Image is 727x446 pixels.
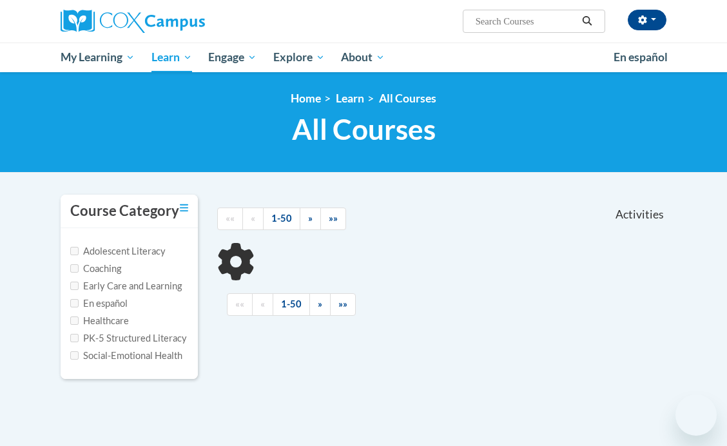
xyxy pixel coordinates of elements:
input: Checkbox for Options [70,351,79,360]
label: Early Care and Learning [70,279,182,293]
input: Checkbox for Options [70,264,79,273]
button: Account Settings [628,10,666,30]
a: My Learning [52,43,143,72]
a: Home [291,92,321,105]
a: Next [300,208,321,230]
span: Explore [273,50,325,65]
a: Previous [252,293,273,316]
a: Explore [265,43,333,72]
a: All Courses [379,92,436,105]
a: Previous [242,208,264,230]
label: En español [70,296,128,311]
span: »» [338,298,347,309]
img: Cox Campus [61,10,205,33]
span: All Courses [292,112,436,146]
span: Learn [151,50,192,65]
label: Social-Emotional Health [70,349,182,363]
span: «« [235,298,244,309]
a: About [333,43,394,72]
h3: Course Category [70,201,179,221]
button: Search [577,14,597,29]
a: Begining [227,293,253,316]
a: Learn [143,43,200,72]
span: » [308,213,313,224]
span: » [318,298,322,309]
input: Checkbox for Options [70,316,79,325]
a: Toggle collapse [180,201,188,215]
a: Engage [200,43,265,72]
div: Main menu [51,43,676,72]
a: En español [605,44,676,71]
span: « [260,298,265,309]
label: PK-5 Structured Literacy [70,331,187,345]
label: Healthcare [70,314,129,328]
a: Learn [336,92,364,105]
span: Engage [208,50,257,65]
a: 1-50 [263,208,300,230]
label: Coaching [70,262,121,276]
span: Activities [616,208,664,222]
a: 1-50 [273,293,310,316]
a: Next [309,293,331,316]
a: End [320,208,346,230]
span: «« [226,213,235,224]
span: En español [614,50,668,64]
a: Begining [217,208,243,230]
a: End [330,293,356,316]
iframe: Button to launch messaging window [675,394,717,436]
label: Adolescent Literacy [70,244,166,258]
input: Checkbox for Options [70,282,79,290]
span: « [251,213,255,224]
input: Search Courses [474,14,577,29]
span: My Learning [61,50,135,65]
input: Checkbox for Options [70,247,79,255]
input: Checkbox for Options [70,299,79,307]
span: »» [329,213,338,224]
input: Checkbox for Options [70,334,79,342]
a: Cox Campus [61,10,249,33]
span: About [341,50,385,65]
